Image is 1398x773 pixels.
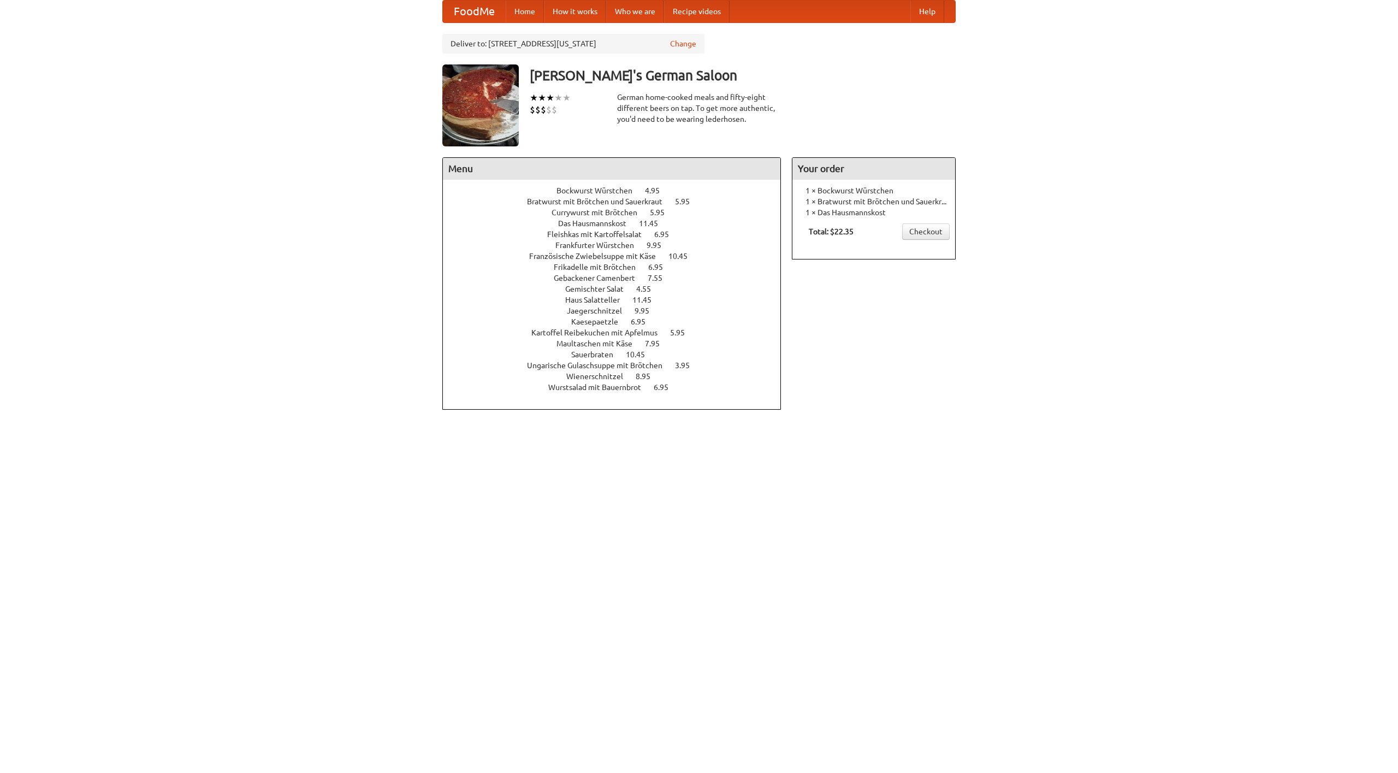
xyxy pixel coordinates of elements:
span: Frikadelle mit Brötchen [554,263,647,272]
a: Französische Zwiebelsuppe mit Käse 10.45 [529,252,708,261]
span: 3.95 [675,361,701,370]
a: Frikadelle mit Brötchen 6.95 [554,263,683,272]
li: ★ [562,92,571,104]
li: ★ [530,92,538,104]
a: Fleishkas mit Kartoffelsalat 6.95 [547,230,689,239]
a: Sauerbraten 10.45 [571,350,665,359]
span: Fleishkas mit Kartoffelsalat [547,230,653,239]
li: ★ [554,92,562,104]
span: 8.95 [636,372,661,381]
span: 9.95 [647,241,672,250]
a: Change [670,38,696,49]
span: Ungarische Gulaschsuppe mit Brötchen [527,361,673,370]
li: $ [541,104,546,116]
img: angular.jpg [442,64,519,146]
span: Gebackener Camenbert [554,274,646,282]
span: Kartoffel Reibekuchen mit Apfelmus [531,328,668,337]
span: 6.95 [654,230,680,239]
b: Total: $22.35 [809,227,854,236]
a: Das Hausmannskost 11.45 [558,219,678,228]
span: 6.95 [648,263,674,272]
a: Home [506,1,544,22]
span: Sauerbraten [571,350,624,359]
span: Kaesepaetzle [571,317,629,326]
a: FoodMe [443,1,506,22]
span: 5.95 [650,208,676,217]
h4: Menu [443,158,780,180]
span: 5.95 [670,328,696,337]
a: Frankfurter Würstchen 9.95 [555,241,682,250]
span: 10.45 [668,252,698,261]
a: Who we are [606,1,664,22]
a: Kartoffel Reibekuchen mit Apfelmus 5.95 [531,328,705,337]
span: Frankfurter Würstchen [555,241,645,250]
a: Bockwurst Würstchen 4.95 [556,186,680,195]
span: 5.95 [675,197,701,206]
li: 1 × Bratwurst mit Brötchen und Sauerkraut [798,196,950,207]
li: $ [546,104,552,116]
span: Currywurst mit Brötchen [552,208,648,217]
a: Jaegerschnitzel 9.95 [567,306,670,315]
li: $ [535,104,541,116]
h3: [PERSON_NAME]'s German Saloon [530,64,956,86]
span: Haus Salatteller [565,296,631,304]
span: 11.45 [639,219,669,228]
span: 4.55 [636,285,662,293]
span: 11.45 [632,296,662,304]
a: Ungarische Gulaschsuppe mit Brötchen 3.95 [527,361,710,370]
span: 10.45 [626,350,656,359]
div: German home-cooked meals and fifty-eight different beers on tap. To get more authentic, you'd nee... [617,92,781,125]
a: Gebackener Camenbert 7.55 [554,274,683,282]
a: Help [910,1,944,22]
a: How it works [544,1,606,22]
span: Jaegerschnitzel [567,306,633,315]
span: 6.95 [654,383,679,392]
a: Recipe videos [664,1,730,22]
a: Gemischter Salat 4.55 [565,285,671,293]
span: Wurstsalad mit Bauernbrot [548,383,652,392]
span: Das Hausmannskost [558,219,637,228]
span: Maultaschen mit Käse [556,339,643,348]
span: 6.95 [631,317,656,326]
a: Currywurst mit Brötchen 5.95 [552,208,685,217]
span: 7.95 [645,339,671,348]
li: 1 × Das Hausmannskost [798,207,950,218]
div: Deliver to: [STREET_ADDRESS][US_STATE] [442,34,704,54]
span: Bratwurst mit Brötchen und Sauerkraut [527,197,673,206]
li: $ [530,104,535,116]
li: ★ [546,92,554,104]
li: 1 × Bockwurst Würstchen [798,185,950,196]
span: 7.55 [648,274,673,282]
span: Gemischter Salat [565,285,635,293]
a: Bratwurst mit Brötchen und Sauerkraut 5.95 [527,197,710,206]
a: Wienerschnitzel 8.95 [566,372,671,381]
span: Französische Zwiebelsuppe mit Käse [529,252,667,261]
li: $ [552,104,557,116]
li: ★ [538,92,546,104]
a: Kaesepaetzle 6.95 [571,317,666,326]
a: Wurstsalad mit Bauernbrot 6.95 [548,383,689,392]
span: Wienerschnitzel [566,372,634,381]
a: Checkout [902,223,950,240]
span: 9.95 [635,306,660,315]
span: 4.95 [645,186,671,195]
a: Maultaschen mit Käse 7.95 [556,339,680,348]
span: Bockwurst Würstchen [556,186,643,195]
a: Haus Salatteller 11.45 [565,296,672,304]
h4: Your order [792,158,955,180]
